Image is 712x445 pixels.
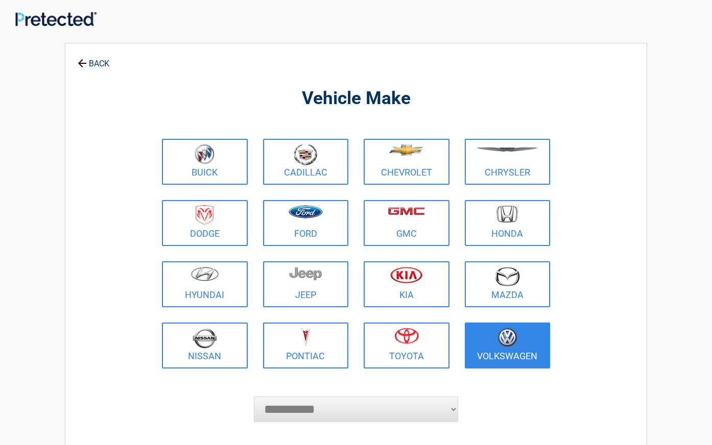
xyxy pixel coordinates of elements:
[364,139,449,185] a: Chevrolet
[496,205,518,223] img: honda
[162,323,248,368] a: Nissan
[263,323,349,368] a: Pontiac
[162,139,248,185] a: Buick
[389,144,423,156] img: chevrolet
[263,261,349,307] a: Jeep
[364,200,449,246] a: GMC
[162,261,248,307] a: Hyundai
[195,144,215,164] img: buick
[476,147,538,152] img: chrysler
[388,207,425,215] img: gmc
[196,205,213,225] img: dodge
[465,323,551,368] a: Volkswagen
[263,200,349,246] a: Ford
[159,87,553,111] h2: Vehicle Make
[364,323,449,368] a: Toyota
[465,261,551,307] a: Mazda
[465,200,551,246] a: Honda
[76,50,111,68] a: BACK
[15,12,97,27] img: Main Logo
[300,328,311,347] img: pontiac
[390,266,422,283] img: kia
[162,200,248,246] a: Dodge
[394,328,419,344] img: toyota
[465,139,551,185] a: Chrysler
[364,261,449,307] a: Kia
[263,139,349,185] a: Cadillac
[289,205,323,218] img: ford
[497,328,517,348] img: volkswagen
[191,266,219,281] img: hyundai
[289,266,322,281] img: jeep
[494,266,520,286] img: mazda
[193,328,217,349] img: nissan
[294,144,317,165] img: cadillac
